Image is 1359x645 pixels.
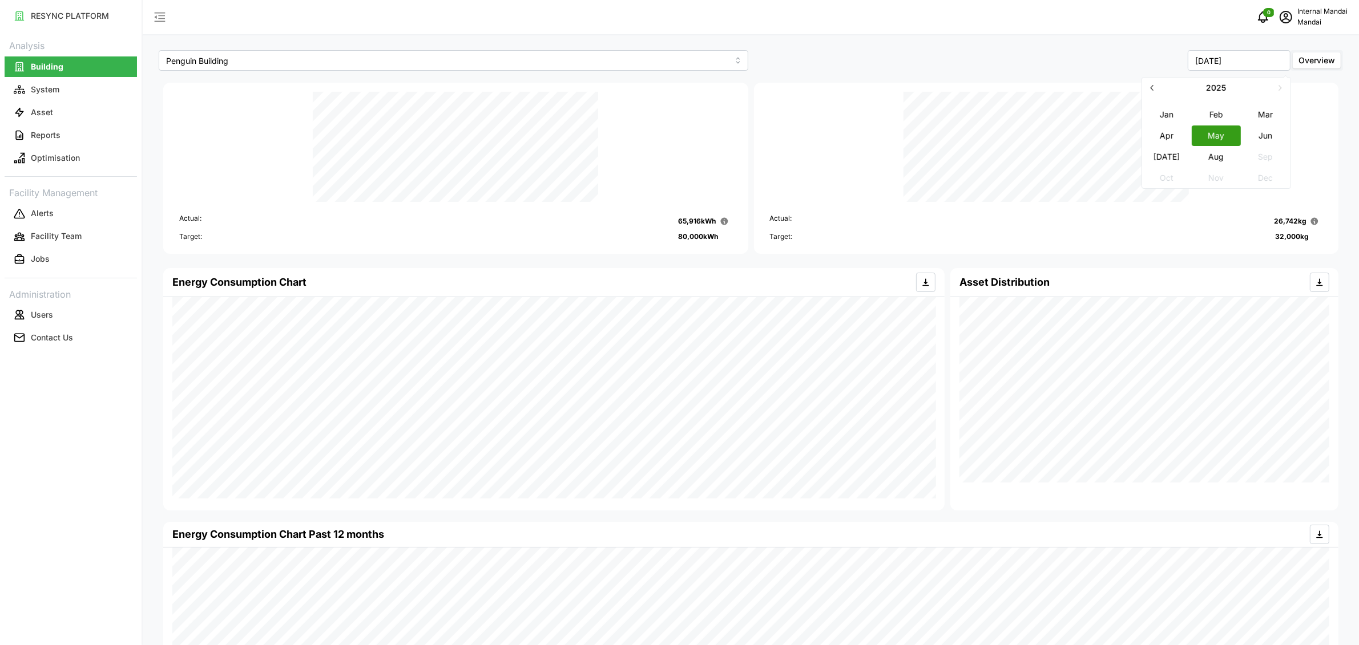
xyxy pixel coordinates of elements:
[5,249,137,270] button: Jobs
[31,208,54,219] p: Alerts
[1142,125,1191,146] button: Apr
[1297,17,1348,28] p: Mandai
[5,326,137,349] a: Contact Us
[31,230,82,242] p: Facility Team
[5,226,137,247] button: Facility Team
[1188,50,1291,71] input: Select Month
[31,253,50,265] p: Jobs
[1274,216,1306,227] p: 26,742 kg
[1241,125,1290,146] button: Jun
[5,36,137,53] p: Analysis
[179,232,202,242] p: Target:
[959,275,1050,290] h4: Asset Distribution
[1241,147,1290,167] button: Sep
[5,102,137,123] button: Asset
[1275,232,1309,242] p: 32,000 kg
[5,327,137,348] button: Contact Us
[31,309,53,321] p: Users
[5,202,137,225] a: Alerts
[5,248,137,271] a: Jobs
[5,305,137,325] button: Users
[770,213,792,229] p: Actual:
[5,124,137,147] a: Reports
[5,147,137,169] a: Optimisation
[5,125,137,145] button: Reports
[679,216,716,227] p: 65,916 kWh
[31,107,53,118] p: Asset
[1192,147,1241,167] button: Aug
[1267,9,1271,17] span: 0
[5,55,137,78] a: Building
[1275,6,1297,29] button: schedule
[5,184,137,200] p: Facility Management
[1192,125,1241,146] button: May
[1163,78,1270,98] button: 2025
[5,225,137,248] a: Facility Team
[5,285,137,302] p: Administration
[1142,168,1191,188] button: Oct
[1142,77,1291,189] div: Select Month
[5,148,137,168] button: Optimisation
[5,79,137,100] button: System
[679,232,719,242] p: 80,000 kWh
[179,213,201,229] p: Actual:
[1298,55,1335,65] span: Overview
[31,129,61,141] p: Reports
[5,56,137,77] button: Building
[1192,104,1241,125] button: Feb
[1142,147,1191,167] button: [DATE]
[1142,104,1191,125] button: Jan
[1241,168,1290,188] button: Dec
[172,526,384,542] p: Energy Consumption Chart Past 12 months
[172,275,307,290] h4: Energy Consumption Chart
[31,332,73,343] p: Contact Us
[770,232,793,242] p: Target:
[5,303,137,326] a: Users
[1252,6,1275,29] button: notifications
[5,101,137,124] a: Asset
[5,6,137,26] button: RESYNC PLATFORM
[1297,6,1348,17] p: Internal Mandai
[5,78,137,101] a: System
[5,204,137,224] button: Alerts
[31,61,63,72] p: Building
[31,10,109,22] p: RESYNC PLATFORM
[5,5,137,27] a: RESYNC PLATFORM
[31,84,59,95] p: System
[1192,168,1241,188] button: Nov
[1241,104,1290,125] button: Mar
[31,152,80,164] p: Optimisation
